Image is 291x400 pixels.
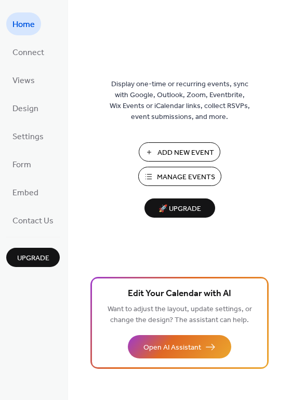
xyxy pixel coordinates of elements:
span: Manage Events [157,172,215,183]
span: Contact Us [12,213,54,230]
a: Form [6,153,37,176]
span: Add New Event [157,148,214,158]
span: Edit Your Calendar with AI [128,287,231,301]
button: Manage Events [138,167,221,186]
span: Upgrade [17,253,49,264]
a: Connect [6,41,50,63]
a: Embed [6,181,45,204]
span: 🚀 Upgrade [151,202,209,216]
span: Form [12,157,31,174]
button: 🚀 Upgrade [144,198,215,218]
a: Settings [6,125,50,148]
button: Upgrade [6,248,60,267]
button: Add New Event [139,142,220,162]
span: Home [12,17,35,33]
span: Open AI Assistant [143,342,201,353]
span: Embed [12,185,38,202]
span: Views [12,73,35,89]
span: Want to adjust the layout, update settings, or change the design? The assistant can help. [108,302,252,327]
span: Design [12,101,38,117]
a: Contact Us [6,209,60,232]
span: Settings [12,129,44,145]
a: Views [6,69,41,91]
span: Connect [12,45,44,61]
a: Home [6,12,41,35]
button: Open AI Assistant [128,335,231,358]
a: Design [6,97,45,119]
span: Display one-time or recurring events, sync with Google, Outlook, Zoom, Eventbrite, Wix Events or ... [110,79,250,123]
